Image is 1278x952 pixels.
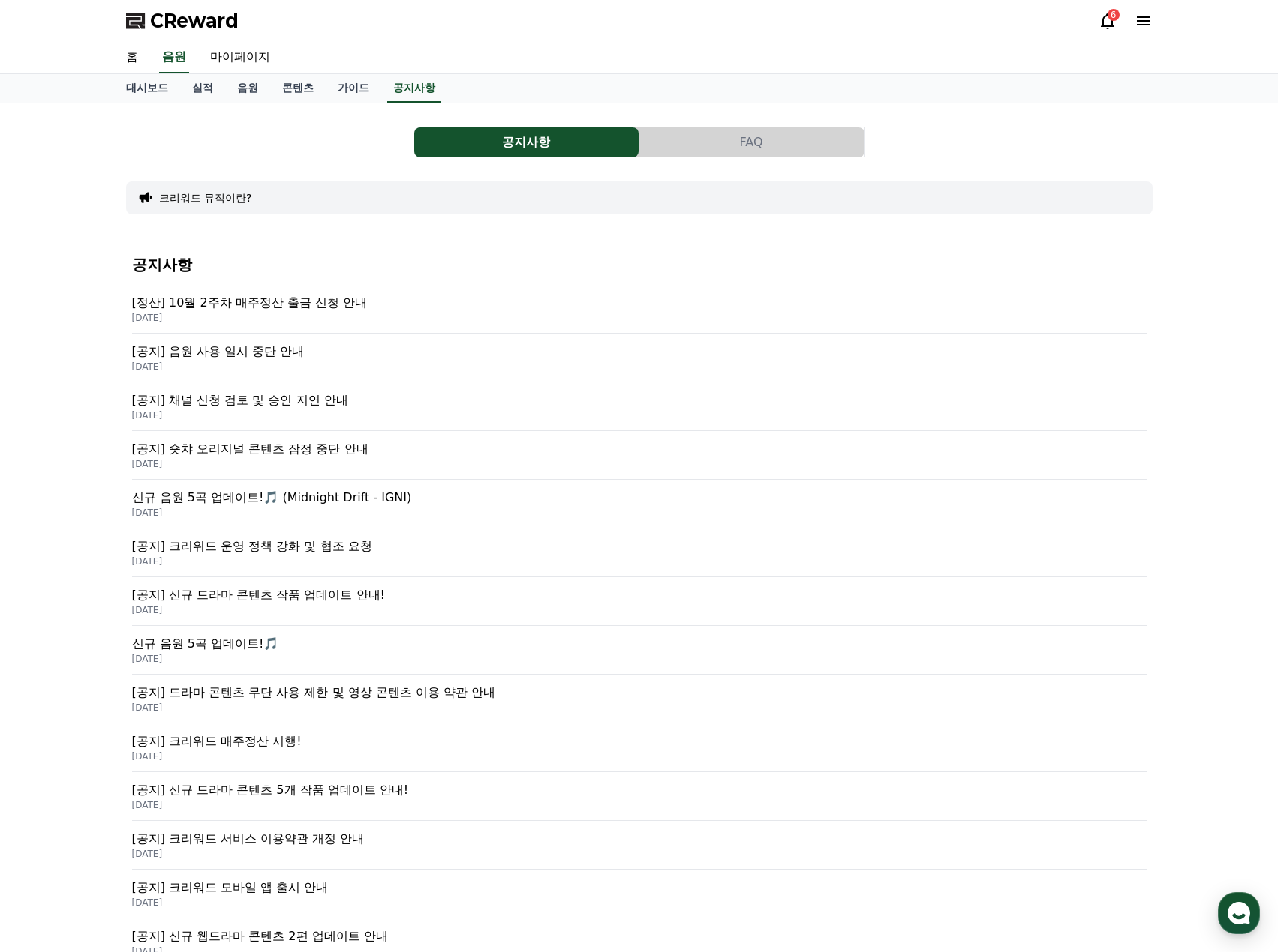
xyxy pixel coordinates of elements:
a: [공지] 숏챠 오리지널 콘텐츠 잠정 중단 안내 [DATE] [132,431,1147,480]
a: 대시보드 [114,74,180,103]
a: 가이드 [326,74,381,103]
a: FAQ [639,127,865,157]
p: [공지] 크리워드 모바일 앱 출시 안내 [132,879,1147,897]
a: [공지] 크리워드 모바일 앱 출시 안내 [DATE] [132,870,1147,918]
p: [DATE] [132,409,1147,421]
p: 신규 음원 5곡 업데이트!🎵 (Midnight Drift - IGNI) [132,489,1147,507]
a: [공지] 채널 신청 검토 및 승인 지연 안내 [DATE] [132,382,1147,431]
a: [공지] 크리워드 서비스 이용약관 개정 안내 [DATE] [132,821,1147,870]
p: [공지] 드라마 콘텐츠 무단 사용 제한 및 영상 콘텐츠 이용 약관 안내 [132,684,1147,702]
p: [DATE] [132,848,1147,860]
p: [공지] 채널 신청 검토 및 승인 지연 안내 [132,391,1147,409]
a: 음원 [159,42,189,73]
a: [공지] 신규 드라마 콘텐츠 작품 업데이트 안내! [DATE] [132,577,1147,626]
a: 공지사항 [414,127,639,157]
a: 음원 [225,74,270,103]
a: [공지] 크리워드 운영 정책 강화 및 협조 요청 [DATE] [132,528,1147,577]
h4: 공지사항 [132,256,1147,273]
a: 홈 [5,475,99,513]
a: [정산] 10월 2주차 매주정산 출금 신청 안내 [DATE] [132,285,1147,334]
a: [공지] 크리워드 매주정산 시행! [DATE] [132,723,1147,772]
a: 실적 [180,74,225,103]
p: [정산] 10월 2주차 매주정산 출금 신청 안내 [132,294,1147,312]
p: [DATE] [132,361,1147,373]
p: [공지] 신규 웹드라마 콘텐츠 2편 업데이트 안내 [132,927,1147,945]
a: [공지] 신규 드라마 콘텐츠 5개 작품 업데이트 안내! [DATE] [132,772,1147,821]
p: [DATE] [132,507,1147,519]
a: 신규 음원 5곡 업데이트!🎵 [DATE] [132,626,1147,675]
span: CReward [150,9,239,33]
p: [DATE] [132,604,1147,616]
p: [공지] 음원 사용 일시 중단 안내 [132,343,1147,361]
a: 공지사항 [387,74,441,103]
p: [DATE] [132,458,1147,470]
button: 크리워드 뮤직이란? [159,190,252,205]
p: [DATE] [132,312,1147,324]
a: [공지] 드라마 콘텐츠 무단 사용 제한 및 영상 콘텐츠 이용 약관 안내 [DATE] [132,675,1147,723]
button: 공지사항 [414,127,639,157]
a: CReward [126,9,239,33]
a: 신규 음원 5곡 업데이트!🎵 (Midnight Drift - IGNI) [DATE] [132,480,1147,528]
a: 마이페이지 [198,42,282,73]
span: 설정 [232,498,250,510]
a: 설정 [194,475,288,513]
span: 홈 [47,498,56,510]
p: [DATE] [132,702,1147,714]
p: [DATE] [132,897,1147,909]
p: [공지] 신규 드라마 콘텐츠 5개 작품 업데이트 안내! [132,781,1147,799]
a: 콘텐츠 [270,74,326,103]
p: [DATE] [132,750,1147,762]
p: [DATE] [132,555,1147,567]
button: FAQ [639,127,864,157]
div: 6 [1108,9,1120,21]
p: [DATE] [132,799,1147,811]
a: 홈 [114,42,150,73]
p: [공지] 크리워드 운영 정책 강화 및 협조 요청 [132,537,1147,555]
span: 대화 [137,498,155,510]
a: [공지] 음원 사용 일시 중단 안내 [DATE] [132,334,1147,382]
p: [공지] 크리워드 서비스 이용약관 개정 안내 [132,830,1147,848]
p: [공지] 신규 드라마 콘텐츠 작품 업데이트 안내! [132,586,1147,604]
a: 6 [1099,12,1117,30]
p: [공지] 크리워드 매주정산 시행! [132,732,1147,750]
a: 대화 [99,475,194,513]
p: [공지] 숏챠 오리지널 콘텐츠 잠정 중단 안내 [132,440,1147,458]
p: 신규 음원 5곡 업데이트!🎵 [132,635,1147,653]
p: [DATE] [132,653,1147,665]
